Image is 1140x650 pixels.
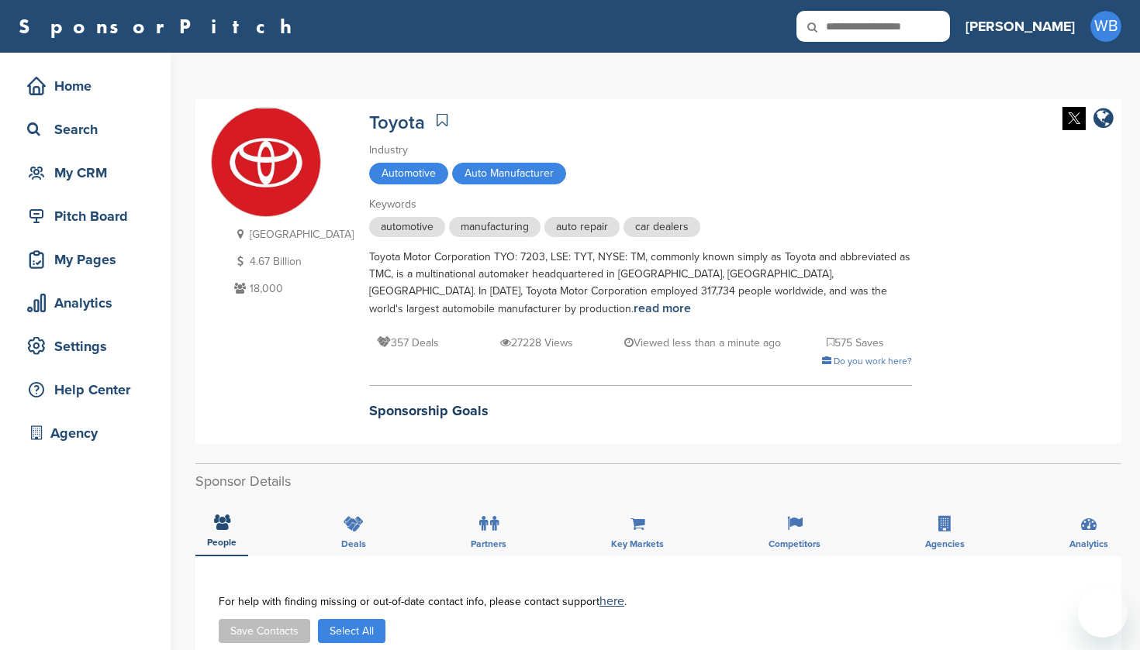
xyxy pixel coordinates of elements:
div: My Pages [23,246,155,273]
p: [GEOGRAPHIC_DATA] [230,225,354,244]
img: Twitter white [1062,107,1086,130]
span: WB [1090,11,1121,42]
button: Select All [318,619,385,643]
span: Auto Manufacturer [452,163,566,184]
a: Do you work here? [822,356,912,366]
span: Analytics [1069,539,1108,549]
p: 575 Saves [827,333,884,353]
span: Competitors [769,539,820,549]
p: 357 Deals [377,333,439,353]
iframe: Button to launch messaging window [1078,588,1128,638]
h2: Sponsor Details [195,471,1121,492]
span: auto repair [544,217,620,237]
a: read more [634,301,691,316]
div: Help Center [23,376,155,404]
a: company link [1093,107,1114,132]
span: Agencies [925,539,965,549]
a: My Pages [16,242,155,277]
div: Search [23,115,155,143]
img: Sponsorpitch & Toyota [212,108,320,217]
span: Do you work here? [834,356,912,366]
p: 18,000 [230,279,354,298]
div: My CRM [23,159,155,187]
div: Analytics [23,289,155,317]
span: car dealers [624,217,700,237]
div: Keywords [369,196,912,213]
div: For help with finding missing or out-of-date contact info, please contact support . [219,595,1098,607]
div: Home [23,72,155,100]
div: Toyota Motor Corporation TYO: 7203, LSE: TYT, NYSE: TM, commonly known simply as Toyota and abbre... [369,249,912,318]
p: 27228 Views [500,333,573,353]
button: Save Contacts [219,619,310,643]
a: SponsorPitch [19,16,302,36]
span: automotive [369,217,445,237]
p: 4.67 Billion [230,252,354,271]
a: My CRM [16,155,155,191]
span: Deals [341,539,366,549]
span: People [207,538,237,547]
span: Automotive [369,163,448,184]
h3: [PERSON_NAME] [966,15,1075,37]
a: Analytics [16,285,155,321]
a: Pitch Board [16,198,155,234]
a: Home [16,68,155,104]
p: Viewed less than a minute ago [624,333,781,353]
div: Agency [23,419,155,447]
a: Settings [16,328,155,364]
span: Partners [471,539,506,549]
a: Toyota [369,112,425,134]
h2: Sponsorship Goals [369,401,912,421]
a: Agency [16,415,155,451]
span: manufacturing [449,217,541,237]
a: here [599,593,624,609]
a: [PERSON_NAME] [966,9,1075,43]
div: Settings [23,332,155,360]
div: Industry [369,142,912,159]
a: Search [16,112,155,147]
span: Key Markets [611,539,664,549]
div: Pitch Board [23,202,155,230]
a: Help Center [16,372,155,408]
